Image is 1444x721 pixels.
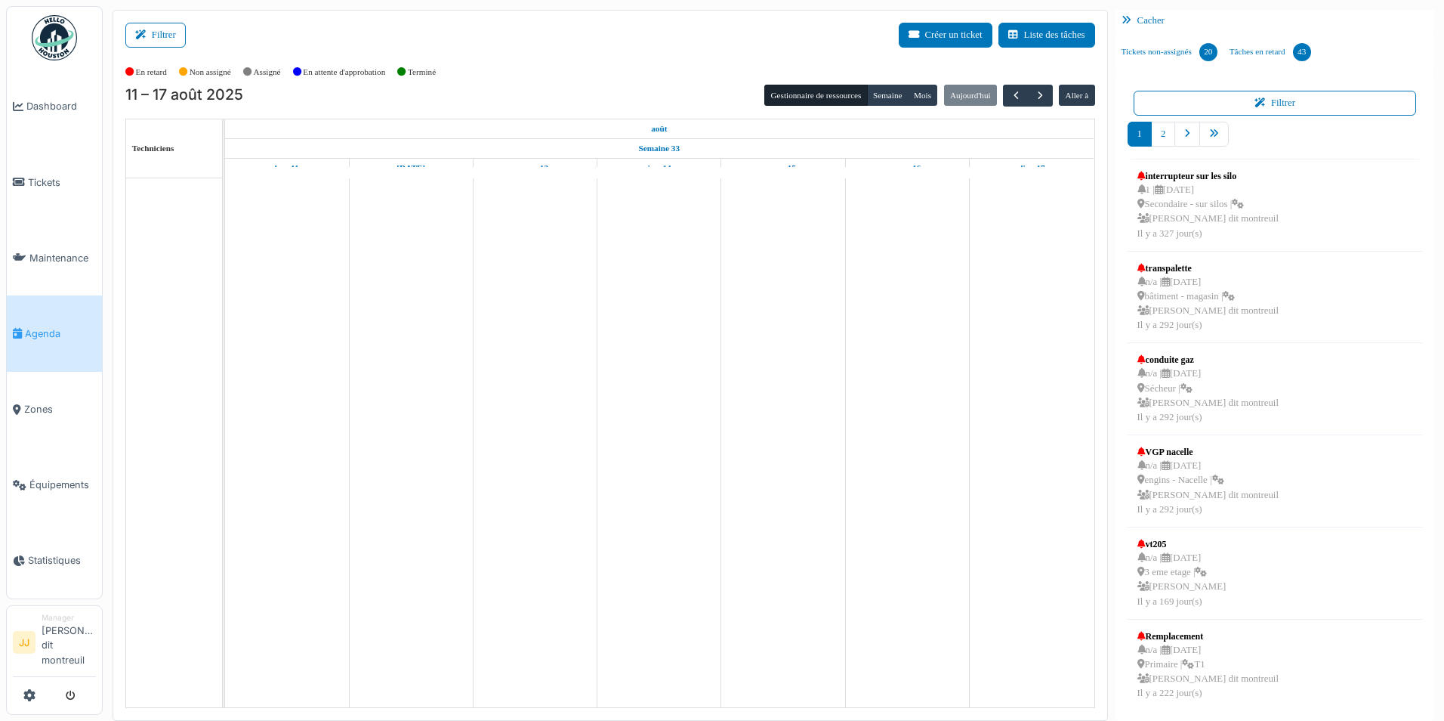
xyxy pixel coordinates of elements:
[25,326,96,341] span: Agenda
[1128,122,1152,147] a: 1
[1134,166,1282,245] a: interrupteur sur les silo 1 |[DATE] Secondaire - sur silos | [PERSON_NAME] dit montreuilIl y a 32...
[42,612,96,624] div: Manager
[7,372,102,447] a: Zones
[7,220,102,296] a: Maintenance
[643,159,675,178] a: 14 août 2025
[1134,91,1417,116] button: Filtrer
[1137,275,1279,333] div: n/a | [DATE] bâtiment - magasin | [PERSON_NAME] dit montreuil Il y a 292 jour(s)
[767,159,800,178] a: 15 août 2025
[32,15,77,60] img: Badge_color-CXgf-gQk.svg
[393,159,429,178] a: 12 août 2025
[1137,630,1279,643] div: Remplacement
[1134,349,1282,429] a: conduite gaz n/a |[DATE] Sécheur | [PERSON_NAME] dit montreuilIl y a 292 jour(s)
[1137,169,1279,183] div: interrupteur sur les silo
[28,553,96,568] span: Statistiques
[1134,258,1282,337] a: transpalette n/a |[DATE] bâtiment - magasin | [PERSON_NAME] dit montreuilIl y a 292 jour(s)
[1134,626,1282,705] a: Remplacement n/a |[DATE] Primaire |T1 [PERSON_NAME] dit montreuilIl y a 222 jour(s)
[867,85,909,106] button: Semaine
[254,66,281,79] label: Assigné
[271,159,303,178] a: 11 août 2025
[1115,10,1435,32] div: Cacher
[1059,85,1094,106] button: Aller à
[518,159,552,178] a: 13 août 2025
[944,85,997,106] button: Aujourd'hui
[408,66,436,79] label: Terminé
[1014,159,1048,178] a: 17 août 2025
[125,23,186,48] button: Filtrer
[136,66,167,79] label: En retard
[7,296,102,371] a: Agenda
[125,86,243,104] h2: 11 – 17 août 2025
[1137,367,1279,425] div: n/a | [DATE] Sécheur | [PERSON_NAME] dit montreuil Il y a 292 jour(s)
[1137,183,1279,241] div: 1 | [DATE] Secondaire - sur silos | [PERSON_NAME] dit montreuil Il y a 327 jour(s)
[1151,122,1175,147] a: 2
[1137,353,1279,367] div: conduite gaz
[764,85,867,106] button: Gestionnaire de ressources
[1293,43,1311,61] div: 43
[7,447,102,523] a: Équipements
[42,612,96,673] li: [PERSON_NAME] dit montreuil
[890,159,924,178] a: 16 août 2025
[1003,85,1028,107] button: Précédent
[1028,85,1053,107] button: Suivant
[899,23,992,48] button: Créer un ticket
[908,85,938,106] button: Mois
[29,251,96,265] span: Maintenance
[1134,441,1282,521] a: VGP nacelle n/a |[DATE] engins - Nacelle | [PERSON_NAME] dit montreuilIl y a 292 jour(s)
[13,612,96,677] a: JJ Manager[PERSON_NAME] dit montreuil
[303,66,385,79] label: En attente d'approbation
[132,144,174,153] span: Techniciens
[7,69,102,144] a: Dashboard
[7,523,102,599] a: Statistiques
[1199,43,1217,61] div: 20
[1128,122,1423,159] nav: pager
[1137,551,1226,609] div: n/a | [DATE] 3 eme etage | [PERSON_NAME] Il y a 169 jour(s)
[7,144,102,220] a: Tickets
[1223,32,1317,73] a: Tâches en retard
[647,119,671,138] a: 11 août 2025
[1137,261,1279,275] div: transpalette
[1115,32,1223,73] a: Tickets non-assignés
[1137,445,1279,459] div: VGP nacelle
[190,66,231,79] label: Non assigné
[635,139,683,158] a: Semaine 33
[28,175,96,190] span: Tickets
[1137,459,1279,517] div: n/a | [DATE] engins - Nacelle | [PERSON_NAME] dit montreuil Il y a 292 jour(s)
[13,631,35,654] li: JJ
[26,99,96,113] span: Dashboard
[29,478,96,492] span: Équipements
[24,402,96,416] span: Zones
[998,23,1095,48] button: Liste des tâches
[1137,537,1226,551] div: vt205
[1134,534,1230,613] a: vt205 n/a |[DATE] 3 eme etage | [PERSON_NAME]Il y a 169 jour(s)
[1137,643,1279,701] div: n/a | [DATE] Primaire | T1 [PERSON_NAME] dit montreuil Il y a 222 jour(s)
